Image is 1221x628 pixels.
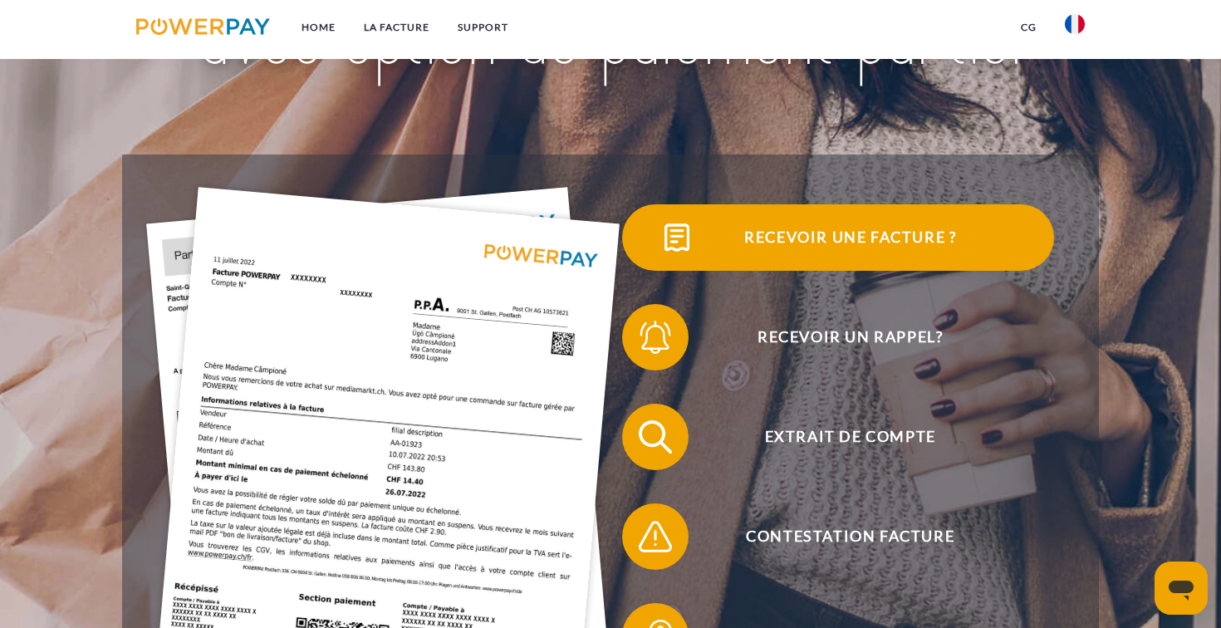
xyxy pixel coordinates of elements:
[287,12,350,42] a: Home
[622,204,1054,271] button: Recevoir une facture ?
[622,404,1054,470] button: Extrait de compte
[635,516,676,557] img: qb_warning.svg
[635,416,676,458] img: qb_search.svg
[635,316,676,358] img: qb_bell.svg
[350,12,444,42] a: LA FACTURE
[1065,14,1085,34] img: fr
[622,503,1054,570] button: Contestation Facture
[647,404,1054,470] span: Extrait de compte
[656,217,698,258] img: qb_bill.svg
[647,204,1054,271] span: Recevoir une facture ?
[136,18,270,35] img: logo-powerpay.svg
[1155,562,1208,615] iframe: Bouton de lancement de la fenêtre de messagerie
[647,304,1054,370] span: Recevoir un rappel?
[647,503,1054,570] span: Contestation Facture
[444,12,522,42] a: Support
[1007,12,1051,42] a: CG
[622,304,1054,370] button: Recevoir un rappel?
